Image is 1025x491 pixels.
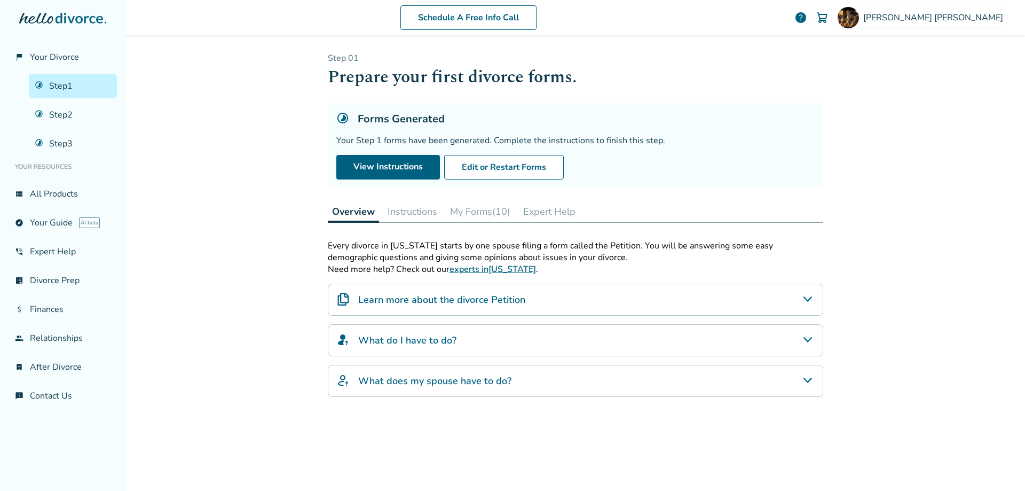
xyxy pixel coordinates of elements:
span: list_alt_check [15,276,23,285]
img: What does my spouse have to do? [337,374,350,387]
span: group [15,334,23,342]
a: exploreYour GuideAI beta [9,211,117,235]
li: Your Resources [9,156,117,177]
span: explore [15,219,23,227]
a: attach_moneyFinances [9,297,117,322]
a: list_alt_checkDivorce Prep [9,268,117,293]
span: [PERSON_NAME] [PERSON_NAME] [863,12,1007,24]
a: flag_2Your Divorce [9,45,117,69]
h4: What do I have to do? [358,333,456,347]
h5: Forms Generated [358,112,445,126]
a: experts in[US_STATE] [450,263,536,275]
h4: What does my spouse have to do? [358,374,511,388]
h1: Prepare your first divorce forms. [328,64,823,90]
img: M [838,7,859,28]
img: Cart [816,11,829,24]
a: Step1 [29,74,117,98]
span: attach_money [15,305,23,314]
span: chat_info [15,392,23,400]
span: phone_in_talk [15,247,23,256]
img: What do I have to do? [337,333,350,346]
p: Need more help? Check out our . [328,263,823,275]
a: bookmark_checkAfter Divorce [9,355,117,379]
div: What does my spouse have to do? [328,365,823,397]
div: What do I have to do? [328,324,823,356]
span: AI beta [79,217,100,228]
p: Every divorce in [US_STATE] starts by one spouse filing a form called the Petition. You will be a... [328,240,823,263]
img: Learn more about the divorce Petition [337,293,350,306]
span: view_list [15,190,23,198]
a: chat_infoContact Us [9,384,117,408]
a: phone_in_talkExpert Help [9,239,117,264]
a: Step2 [29,103,117,127]
a: view_listAll Products [9,182,117,206]
div: Learn more about the divorce Petition [328,284,823,316]
div: Your Step 1 forms have been generated. Complete the instructions to finish this step. [336,135,815,146]
a: Step3 [29,131,117,156]
h4: Learn more about the divorce Petition [358,293,525,307]
a: Schedule A Free Info Call [400,5,537,30]
a: View Instructions [336,155,440,180]
button: Overview [328,201,379,223]
button: Expert Help [519,201,580,222]
iframe: Chat Widget [972,440,1025,491]
span: flag_2 [15,53,23,61]
button: My Forms(10) [446,201,515,222]
button: Instructions [383,201,441,222]
span: bookmark_check [15,363,23,371]
span: Your Divorce [30,51,79,63]
a: groupRelationships [9,326,117,350]
a: help [794,11,807,24]
button: Edit or Restart Forms [444,155,564,180]
p: Step 0 1 [328,52,823,64]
